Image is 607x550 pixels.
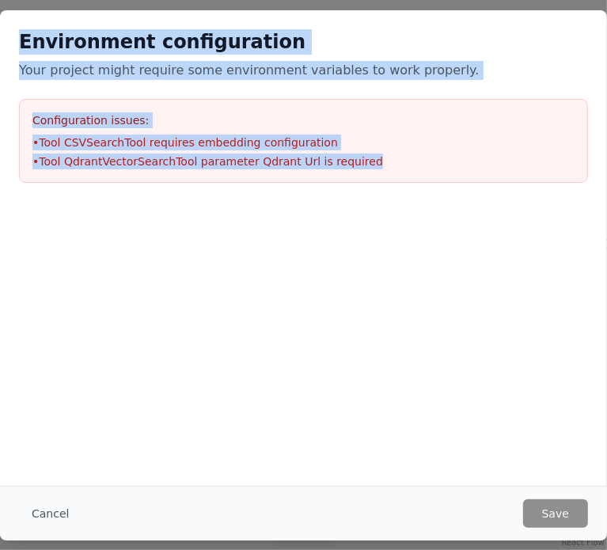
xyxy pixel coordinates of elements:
[32,135,575,150] li: • Tool CSVSearchTool requires embedding configuration
[523,499,588,528] button: Save
[19,29,588,55] h2: Environment configuration
[32,154,575,169] li: • Tool QdrantVectorSearchTool parameter Qdrant Url is required
[32,112,575,128] h3: Configuration issues:
[19,61,588,80] p: Your project might require some environment variables to work properly.
[19,499,82,528] button: Cancel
